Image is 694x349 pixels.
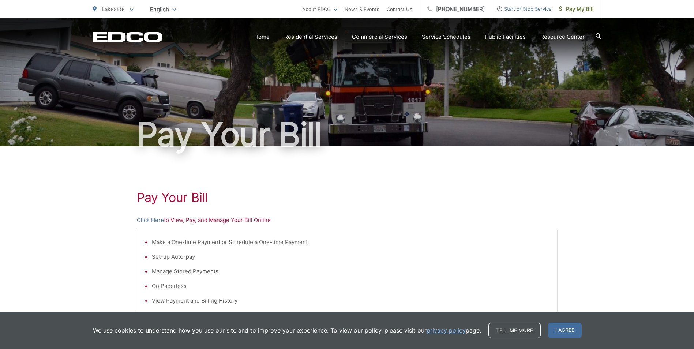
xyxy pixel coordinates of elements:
[102,5,125,12] span: Lakeside
[254,33,270,41] a: Home
[488,323,541,338] a: Tell me more
[137,216,164,225] a: Click Here
[427,326,466,335] a: privacy policy
[93,116,601,153] h1: Pay Your Bill
[485,33,526,41] a: Public Facilities
[302,5,337,14] a: About EDCO
[152,282,550,290] li: Go Paperless
[152,252,550,261] li: Set-up Auto-pay
[93,326,481,335] p: We use cookies to understand how you use our site and to improve your experience. To view our pol...
[152,238,550,247] li: Make a One-time Payment or Schedule a One-time Payment
[548,323,582,338] span: I agree
[137,190,558,205] h1: Pay Your Bill
[152,296,550,305] li: View Payment and Billing History
[284,33,337,41] a: Residential Services
[152,267,550,276] li: Manage Stored Payments
[422,33,470,41] a: Service Schedules
[387,5,412,14] a: Contact Us
[93,32,162,42] a: EDCD logo. Return to the homepage.
[345,5,379,14] a: News & Events
[137,216,558,225] p: to View, Pay, and Manage Your Bill Online
[145,3,181,16] span: English
[352,33,407,41] a: Commercial Services
[540,33,585,41] a: Resource Center
[559,5,594,14] span: Pay My Bill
